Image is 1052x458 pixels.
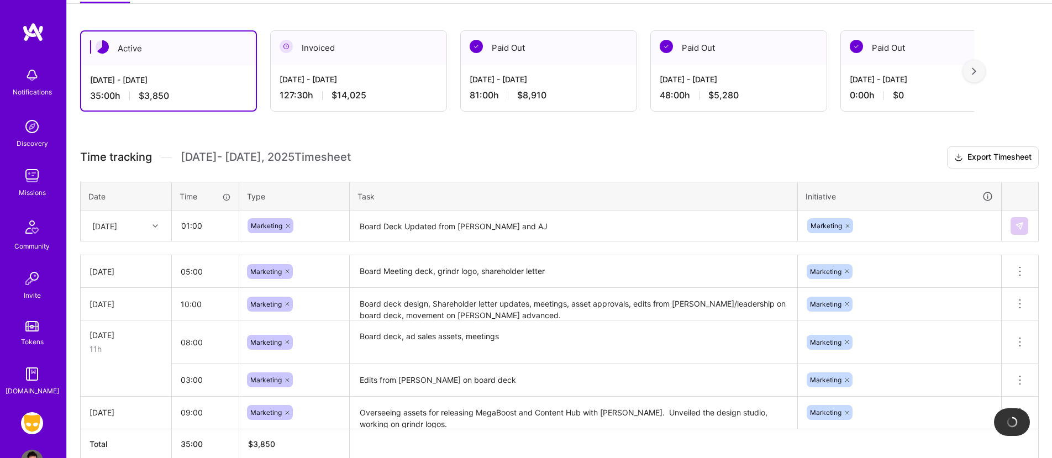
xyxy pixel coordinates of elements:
textarea: Board Meeting deck, grindr logo, shareholder letter [351,256,796,287]
div: 11h [90,343,162,355]
textarea: Edits from [PERSON_NAME] on board deck [351,365,796,396]
div: 81:00 h [470,90,628,101]
img: discovery [21,115,43,138]
div: [DATE] - [DATE] [470,73,628,85]
span: [DATE] - [DATE] , 2025 Timesheet [181,150,351,164]
img: Paid Out [660,40,673,53]
i: icon Chevron [152,223,158,229]
th: Date [81,182,172,210]
img: Paid Out [850,40,863,53]
div: Missions [19,187,46,198]
div: Notifications [13,86,52,98]
div: Time [180,191,231,202]
span: Marketing [810,408,841,417]
img: tokens [25,321,39,331]
th: Type [239,182,350,210]
span: Marketing [250,267,282,276]
th: Task [350,182,798,210]
div: Invite [24,289,41,301]
img: Invite [21,267,43,289]
span: Marketing [810,267,841,276]
textarea: Board Deck Updated from [PERSON_NAME] and AJ [351,212,796,241]
span: $0 [893,90,904,101]
div: Initiative [806,190,993,203]
div: [DATE] [90,298,162,310]
span: Marketing [811,222,842,230]
img: Paid Out [470,40,483,53]
input: HH:MM [172,289,239,319]
span: Time tracking [80,150,152,164]
div: Tokens [21,336,44,348]
span: Marketing [250,300,282,308]
img: right [972,67,976,75]
div: [DATE] [90,407,162,418]
img: guide book [21,363,43,385]
img: Active [96,40,109,54]
div: 127:30 h [280,90,438,101]
textarea: Overseeing assets for releasing MegaBoost and Content Hub with [PERSON_NAME]. Unveiled the design... [351,398,796,428]
div: Paid Out [461,31,637,65]
div: [DATE] [90,266,162,277]
span: $3,850 [139,90,169,102]
div: [DATE] - [DATE] [850,73,1008,85]
div: [DATE] [92,220,117,231]
div: [DOMAIN_NAME] [6,385,59,397]
span: Marketing [810,338,841,346]
span: Marketing [250,408,282,417]
span: $14,025 [332,90,366,101]
textarea: Board deck design, Shareholder letter updates, meetings, asset approvals, edits from [PERSON_NAME... [351,289,796,319]
img: Community [19,214,45,240]
div: [DATE] - [DATE] [660,73,818,85]
div: Paid Out [651,31,827,65]
span: Marketing [251,222,282,230]
div: Active [81,31,256,65]
a: Grindr: Product & Marketing [18,412,46,434]
span: Marketing [250,376,282,384]
span: Marketing [810,376,841,384]
span: $ 3,850 [248,439,275,449]
div: 35:00 h [90,90,247,102]
div: 0:00 h [850,90,1008,101]
div: Paid Out [841,31,1017,65]
img: Grindr: Product & Marketing [21,412,43,434]
img: Invoiced [280,40,293,53]
input: HH:MM [172,365,239,394]
div: [DATE] - [DATE] [90,74,247,86]
div: 48:00 h [660,90,818,101]
img: bell [21,64,43,86]
img: teamwork [21,165,43,187]
div: [DATE] - [DATE] [280,73,438,85]
div: [DATE] [90,329,162,341]
input: HH:MM [172,257,239,286]
span: Marketing [810,300,841,308]
div: Community [14,240,50,252]
div: Invoiced [271,31,446,65]
span: $8,910 [517,90,546,101]
span: Marketing [250,338,282,346]
i: icon Download [954,152,963,164]
img: loading [1004,414,1019,430]
button: Export Timesheet [947,146,1039,169]
img: logo [22,22,44,42]
div: null [1011,217,1029,235]
img: Submit [1015,222,1024,230]
div: Discovery [17,138,48,149]
input: HH:MM [172,398,239,427]
textarea: Board deck, ad sales assets, meetings [351,322,796,363]
span: $5,280 [708,90,739,101]
input: HH:MM [172,328,239,357]
input: HH:MM [172,211,238,240]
